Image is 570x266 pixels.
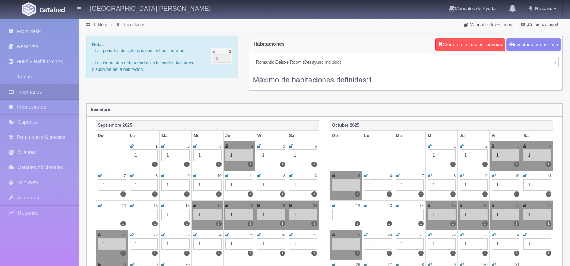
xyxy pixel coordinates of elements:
label: 1 [184,251,190,256]
label: 1 [355,251,360,256]
small: 6 [390,174,392,178]
th: Ma [160,131,192,141]
th: Do [330,131,362,141]
small: 15 [154,204,158,208]
label: 1 [418,221,424,226]
small: 12 [356,204,360,208]
th: Octubre 2025 [330,120,553,131]
div: 1 [523,238,551,250]
label: 1 [120,221,126,226]
small: 4 [251,144,254,148]
div: 1 [523,149,551,161]
label: 1 [311,162,317,167]
div: 1 [193,179,222,191]
label: 1 [280,162,285,167]
small: 11 [547,174,551,178]
div: 1 [492,238,520,250]
label: 1 [248,191,253,197]
img: Getabed [40,7,65,12]
small: 19 [356,233,360,237]
div: 1 [460,238,488,250]
small: 25 [547,233,551,237]
label: 1 [450,251,456,256]
label: 1 [546,162,551,167]
small: 21 [420,233,424,237]
small: 8 [156,174,158,178]
small: 17 [515,204,519,208]
div: 1 [161,238,190,250]
img: Getabed [22,2,36,16]
label: 1 [418,251,424,256]
div: 1 [130,238,158,250]
label: 1 [311,221,317,226]
label: 1 [184,221,190,226]
small: 27 [313,233,317,237]
label: 1 [546,251,551,256]
div: 1 [332,209,360,220]
small: 19 [281,204,285,208]
label: 1 [152,251,158,256]
div: 1 [492,179,520,191]
div: 1 [130,149,158,161]
label: 1 [387,191,392,197]
label: 1 [311,251,317,256]
div: 1 [428,149,456,161]
small: 13 [388,204,392,208]
label: 1 [514,162,519,167]
small: 12 [281,174,285,178]
a: ¡Comienza aquí! [516,18,562,32]
small: 3 [517,144,520,148]
small: 21 [122,233,126,237]
div: 1 [130,209,158,220]
label: 1 [120,251,126,256]
label: 0 [546,191,551,197]
label: 1 [248,221,253,226]
button: Inventario por periodo [506,38,561,51]
label: 1 [418,191,424,197]
button: Cierre de fechas por periodo [435,38,505,51]
small: 11 [249,174,253,178]
div: 1 [332,179,360,191]
label: 1 [248,251,253,256]
label: 1 [216,162,222,167]
small: 1 [453,144,456,148]
small: 8 [453,174,456,178]
div: 1 [289,238,317,250]
div: 1 [332,238,360,250]
small: 7 [124,174,126,178]
small: 13 [313,174,317,178]
div: 1 [257,179,285,191]
th: Ju [458,131,490,141]
small: 18 [249,204,253,208]
label: 1 [387,221,392,226]
div: 1 [364,209,392,220]
span: Romantic Deluxe Room (Desayuno Incluido) [256,57,549,68]
label: 1 [280,251,285,256]
label: 1 [120,191,126,197]
small: 23 [186,233,190,237]
small: 9 [187,174,190,178]
label: 1 [152,162,158,167]
label: 1 [355,221,360,226]
small: 16 [186,204,190,208]
div: 1 [460,179,488,191]
label: 0 [514,191,519,197]
a: Inventarios [124,22,145,27]
div: 1 [289,179,317,191]
th: Sa [521,131,553,141]
div: 1 [428,179,456,191]
small: 2 [485,144,488,148]
label: 1 [387,251,392,256]
small: 24 [515,233,519,237]
small: 9 [485,174,488,178]
div: 1 [289,209,317,220]
small: 15 [452,204,456,208]
a: Romantic Deluxe Room (Desayuno Incluido) [253,57,559,67]
small: 17 [217,204,221,208]
div: 1 [225,238,254,250]
th: Lu [128,131,160,141]
label: 1 [450,162,456,167]
small: 7 [422,174,424,178]
b: Nota: [92,42,103,47]
label: 1 [216,251,222,256]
